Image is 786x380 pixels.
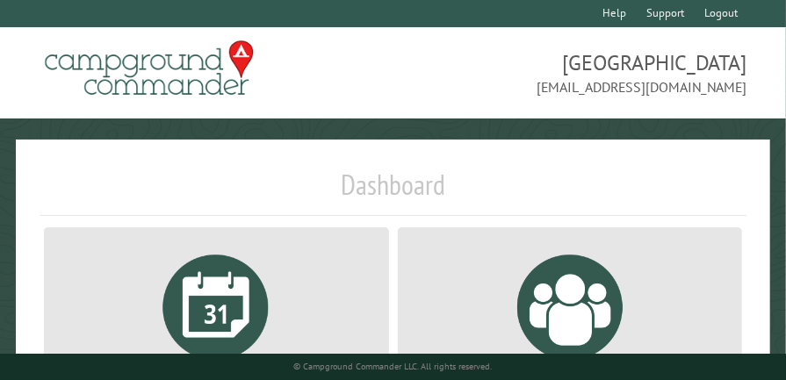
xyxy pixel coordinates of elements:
img: Campground Commander [40,34,259,103]
small: © Campground Commander LLC. All rights reserved. [294,361,493,372]
span: [GEOGRAPHIC_DATA] [EMAIL_ADDRESS][DOMAIN_NAME] [393,48,747,97]
h1: Dashboard [40,168,747,216]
